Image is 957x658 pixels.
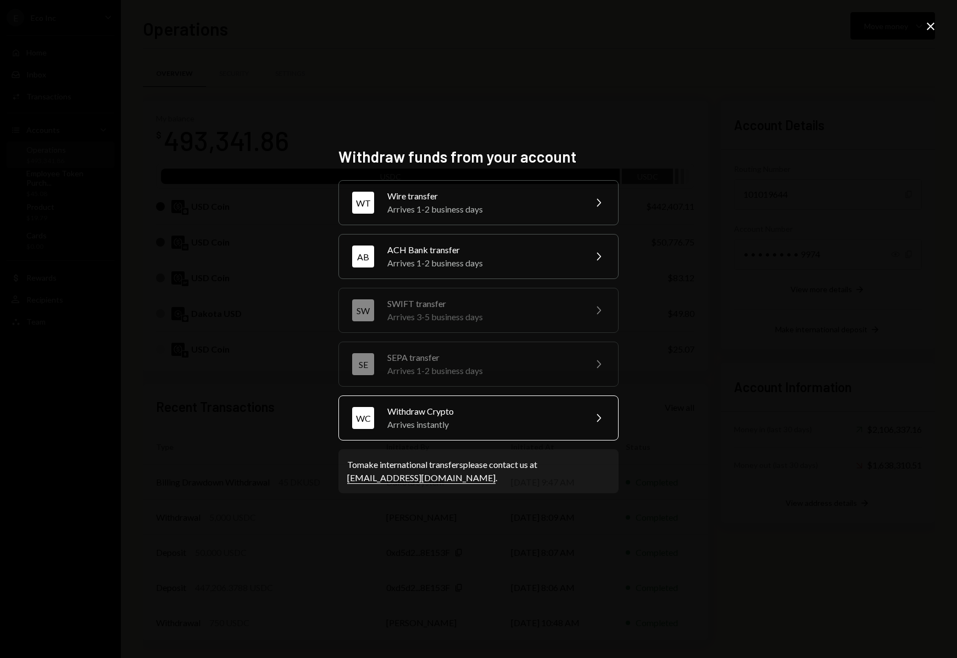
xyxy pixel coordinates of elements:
[338,288,619,333] button: SWSWIFT transferArrives 3-5 business days
[387,418,578,431] div: Arrives instantly
[352,246,374,267] div: AB
[352,299,374,321] div: SW
[352,353,374,375] div: SE
[338,342,619,387] button: SESEPA transferArrives 1-2 business days
[387,297,578,310] div: SWIFT transfer
[387,364,578,377] div: Arrives 1-2 business days
[338,180,619,225] button: WTWire transferArrives 1-2 business days
[387,189,578,203] div: Wire transfer
[347,458,610,484] div: To make international transfers please contact us at .
[387,243,578,256] div: ACH Bank transfer
[387,405,578,418] div: Withdraw Crypto
[338,395,619,440] button: WCWithdraw CryptoArrives instantly
[347,472,496,484] a: [EMAIL_ADDRESS][DOMAIN_NAME]
[352,407,374,429] div: WC
[338,146,619,168] h2: Withdraw funds from your account
[387,203,578,216] div: Arrives 1-2 business days
[338,234,619,279] button: ABACH Bank transferArrives 1-2 business days
[387,310,578,324] div: Arrives 3-5 business days
[387,351,578,364] div: SEPA transfer
[387,256,578,270] div: Arrives 1-2 business days
[352,192,374,214] div: WT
